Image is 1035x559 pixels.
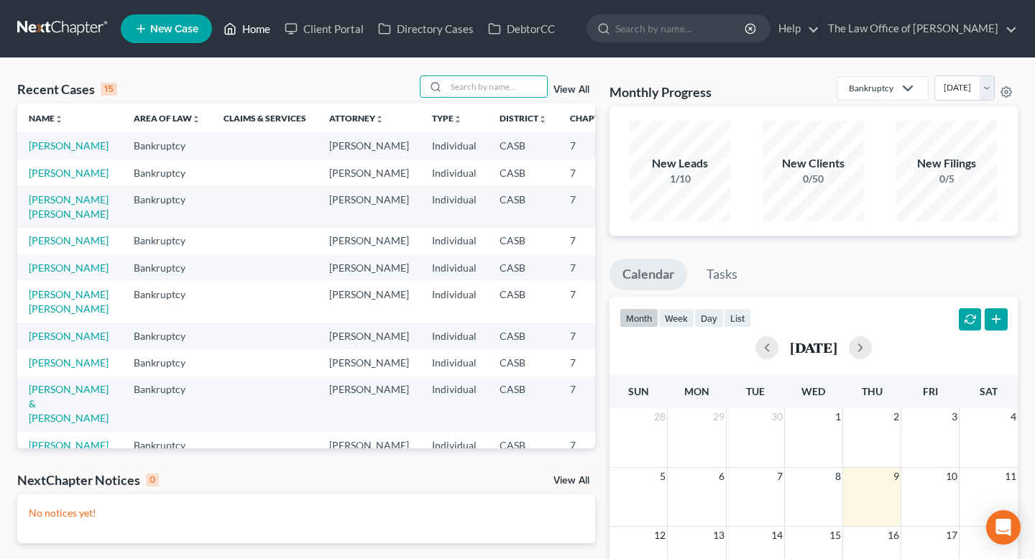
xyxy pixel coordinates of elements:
td: Bankruptcy [122,160,212,186]
span: Thu [862,385,883,397]
i: unfold_more [454,115,462,124]
span: 1 [834,408,842,425]
div: Open Intercom Messenger [986,510,1021,545]
th: Claims & Services [212,103,318,132]
div: Bankruptcy [849,82,893,94]
td: Individual [420,349,488,376]
a: [PERSON_NAME] [29,167,109,179]
td: CASB [488,349,558,376]
td: Bankruptcy [122,132,212,159]
div: 1/10 [630,172,730,186]
td: Bankruptcy [122,281,212,322]
td: Individual [420,186,488,227]
td: [PERSON_NAME] [318,186,420,227]
div: New Filings [896,155,997,172]
span: 15 [828,527,842,544]
td: [PERSON_NAME] [318,323,420,349]
span: 3 [950,408,959,425]
td: Bankruptcy [122,349,212,376]
td: Individual [420,432,488,473]
td: Bankruptcy [122,254,212,281]
a: View All [553,476,589,486]
a: Calendar [609,259,687,290]
span: 17 [944,527,959,544]
a: Typeunfold_more [432,113,462,124]
td: 7 [558,132,630,159]
span: 2 [892,408,901,425]
a: [PERSON_NAME] [29,330,109,342]
a: View All [553,85,589,95]
td: [PERSON_NAME] [318,349,420,376]
span: Fri [923,385,938,397]
div: NextChapter Notices [17,471,159,489]
button: day [694,308,724,328]
span: 6 [717,468,726,485]
button: month [620,308,658,328]
a: [PERSON_NAME] [29,356,109,369]
td: [PERSON_NAME] [318,281,420,322]
i: unfold_more [375,115,384,124]
td: [PERSON_NAME] [318,254,420,281]
td: Bankruptcy [122,228,212,254]
div: 0/50 [763,172,864,186]
span: 11 [1003,468,1018,485]
a: Directory Cases [371,16,481,42]
td: Bankruptcy [122,376,212,432]
a: Home [216,16,277,42]
a: [PERSON_NAME] [29,262,109,274]
a: Tasks [694,259,750,290]
span: 10 [944,468,959,485]
td: CASB [488,186,558,227]
td: Individual [420,228,488,254]
td: 7 [558,254,630,281]
div: New Clients [763,155,864,172]
td: Bankruptcy [122,432,212,473]
a: Chapterunfold_more [570,113,619,124]
p: No notices yet! [29,506,584,520]
div: New Leads [630,155,730,172]
div: Recent Cases [17,80,117,98]
td: 7 [558,186,630,227]
input: Search by name... [446,76,547,97]
input: Search by name... [615,15,747,42]
td: 7 [558,432,630,473]
div: 15 [101,83,117,96]
div: 0/5 [896,172,997,186]
td: [PERSON_NAME] [318,132,420,159]
span: 7 [776,468,784,485]
a: [PERSON_NAME] [PERSON_NAME] [29,439,109,466]
span: Mon [684,385,709,397]
i: unfold_more [192,115,201,124]
span: 29 [712,408,726,425]
span: 12 [653,527,667,544]
button: list [724,308,751,328]
span: Wed [801,385,825,397]
td: Individual [420,281,488,322]
td: 7 [558,228,630,254]
td: [PERSON_NAME] [318,432,420,473]
span: 5 [658,468,667,485]
span: Tue [746,385,765,397]
i: unfold_more [55,115,63,124]
a: Help [771,16,819,42]
td: Individual [420,323,488,349]
td: Bankruptcy [122,323,212,349]
span: 13 [712,527,726,544]
a: Client Portal [277,16,371,42]
td: CASB [488,160,558,186]
td: Individual [420,132,488,159]
a: [PERSON_NAME] & [PERSON_NAME] [29,383,109,424]
td: [PERSON_NAME] [318,376,420,432]
td: CASB [488,323,558,349]
button: week [658,308,694,328]
span: Sat [980,385,998,397]
span: 30 [770,408,784,425]
h3: Monthly Progress [609,83,712,101]
span: 16 [886,527,901,544]
a: Districtunfold_more [500,113,547,124]
td: CASB [488,376,558,432]
span: 4 [1009,408,1018,425]
td: Individual [420,254,488,281]
td: 7 [558,349,630,376]
a: [PERSON_NAME] [29,234,109,246]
